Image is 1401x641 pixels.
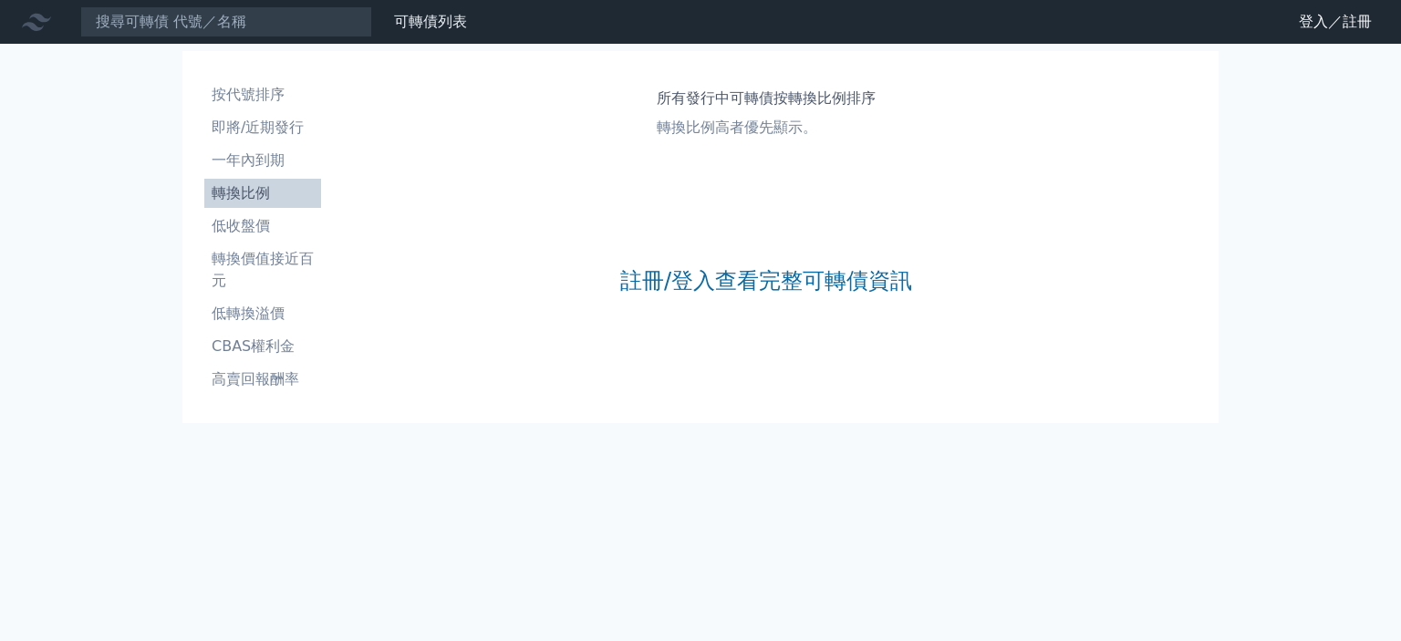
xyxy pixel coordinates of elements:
[204,117,321,139] li: 即將/近期發行
[1284,7,1386,36] a: 登入／註冊
[204,212,321,241] a: 低收盤價
[394,13,467,30] a: 可轉債列表
[657,117,876,139] p: 轉換比例高者優先顯示。
[80,6,372,37] input: 搜尋可轉債 代號／名稱
[204,299,321,328] a: 低轉換溢價
[204,332,321,361] a: CBAS權利金
[204,80,321,109] a: 按代號排序
[204,368,321,390] li: 高賣回報酬率
[204,244,321,295] a: 轉換價值接近百元
[657,88,876,109] h1: 所有發行中可轉債按轉換比例排序
[204,150,321,171] li: 一年內到期
[204,248,321,292] li: 轉換價值接近百元
[204,179,321,208] a: 轉換比例
[204,303,321,325] li: 低轉換溢價
[204,182,321,204] li: 轉換比例
[620,266,912,295] a: 註冊/登入查看完整可轉債資訊
[204,365,321,394] a: 高賣回報酬率
[204,113,321,142] a: 即將/近期發行
[204,215,321,237] li: 低收盤價
[204,336,321,357] li: CBAS權利金
[204,146,321,175] a: 一年內到期
[204,84,321,106] li: 按代號排序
